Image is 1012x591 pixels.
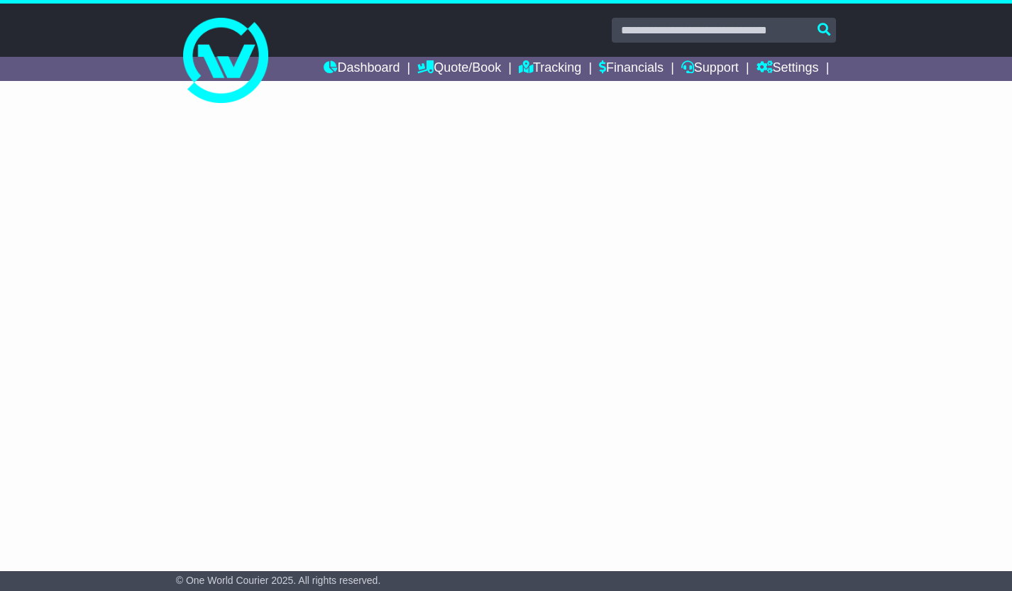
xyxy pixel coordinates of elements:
a: Quote/Book [417,57,501,81]
a: Financials [599,57,664,81]
a: Settings [757,57,819,81]
a: Support [681,57,739,81]
a: Dashboard [324,57,400,81]
span: © One World Courier 2025. All rights reserved. [176,575,381,586]
a: Tracking [519,57,581,81]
